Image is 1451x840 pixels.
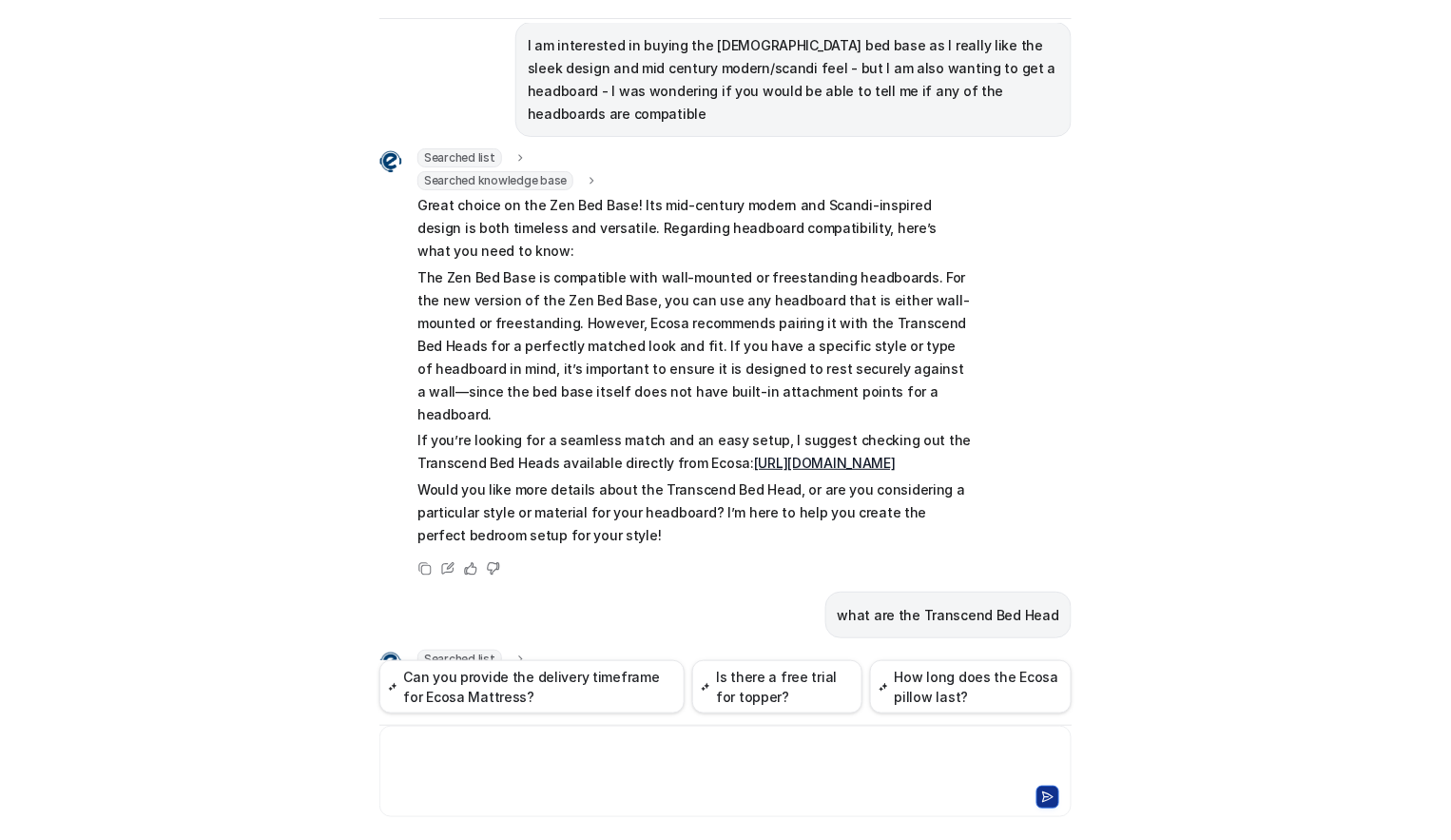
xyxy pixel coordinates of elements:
[379,150,402,173] img: Widget
[838,604,1059,627] p: what are the Transcend Bed Head
[417,479,974,547] p: Would you like more details about the Transcend Bed Head, or are you considering a particular sty...
[754,455,896,471] a: [URL][DOMAIN_NAME]
[379,652,402,674] img: Widget
[417,148,502,167] span: Searched list
[528,34,1059,126] p: I am interested in buying the [DEMOGRAPHIC_DATA] bed base as I really like the sleek design and m...
[379,660,685,713] button: Can you provide the delivery timeframe for Ecosa Mattress?
[417,194,974,263] p: Great choice on the Zen Bed Base! Its mid-century modern and Scandi-inspired design is both timel...
[417,650,502,669] span: Searched list
[692,660,862,713] button: Is there a free trial for topper?
[417,429,974,475] p: If you’re looking for a seamless match and an easy setup, I suggest checking out the Transcend Be...
[417,171,573,190] span: Searched knowledge base
[870,660,1072,713] button: How long does the Ecosa pillow last?
[417,266,974,426] p: The Zen Bed Base is compatible with wall-mounted or freestanding headboards. For the new version ...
